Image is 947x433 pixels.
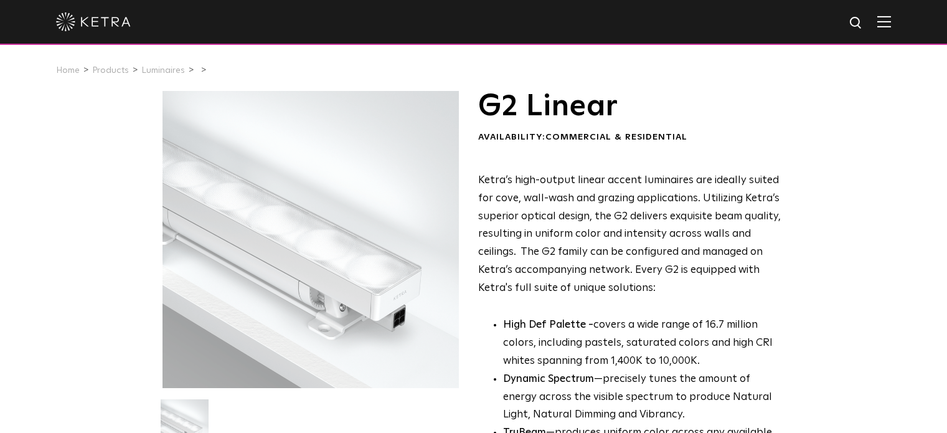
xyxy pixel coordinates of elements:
[849,16,864,31] img: search icon
[877,16,891,27] img: Hamburger%20Nav.svg
[56,12,131,31] img: ketra-logo-2019-white
[478,91,781,122] h1: G2 Linear
[478,131,781,144] div: Availability:
[503,316,781,371] p: covers a wide range of 16.7 million colors, including pastels, saturated colors and high CRI whit...
[545,133,687,141] span: Commercial & Residential
[503,320,593,330] strong: High Def Palette -
[478,172,781,298] p: Ketra’s high-output linear accent luminaires are ideally suited for cove, wall-wash and grazing a...
[56,66,80,75] a: Home
[503,374,594,384] strong: Dynamic Spectrum
[92,66,129,75] a: Products
[141,66,185,75] a: Luminaires
[503,371,781,425] li: —precisely tunes the amount of energy across the visible spectrum to produce Natural Light, Natur...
